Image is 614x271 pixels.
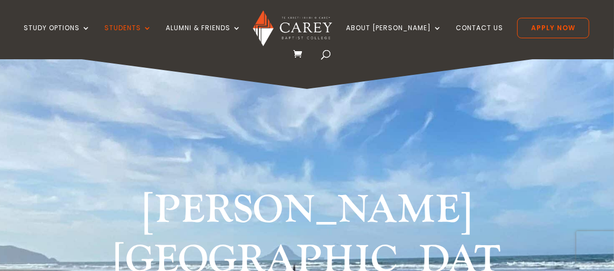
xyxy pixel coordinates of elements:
[24,24,90,50] a: Study Options
[456,24,503,50] a: Contact Us
[517,18,589,38] a: Apply Now
[166,24,241,50] a: Alumni & Friends
[104,24,152,50] a: Students
[253,10,332,46] img: Carey Baptist College
[346,24,442,50] a: About [PERSON_NAME]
